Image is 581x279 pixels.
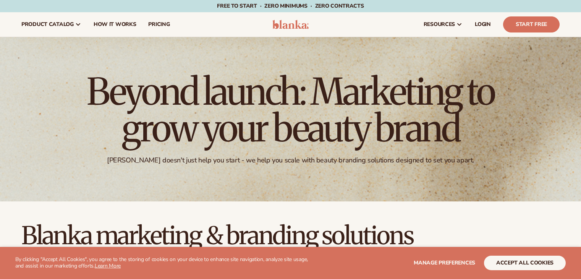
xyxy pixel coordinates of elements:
[15,12,87,37] a: product catalog
[15,256,317,269] p: By clicking "Accept All Cookies", you agree to the storing of cookies on your device to enhance s...
[484,256,566,270] button: accept all cookies
[272,20,309,29] img: logo
[217,2,364,10] span: Free to start · ZERO minimums · ZERO contracts
[424,21,455,28] span: resources
[418,12,469,37] a: resources
[95,262,121,269] a: Learn More
[503,16,560,32] a: Start Free
[87,12,142,37] a: How It Works
[475,21,491,28] span: LOGIN
[94,21,136,28] span: How It Works
[107,156,474,165] div: [PERSON_NAME] doesn't just help you start - we help you scale with beauty branding solutions desi...
[142,12,176,37] a: pricing
[414,259,475,266] span: Manage preferences
[469,12,497,37] a: LOGIN
[81,73,501,147] h1: Beyond launch: Marketing to grow your beauty brand
[414,256,475,270] button: Manage preferences
[148,21,170,28] span: pricing
[21,21,74,28] span: product catalog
